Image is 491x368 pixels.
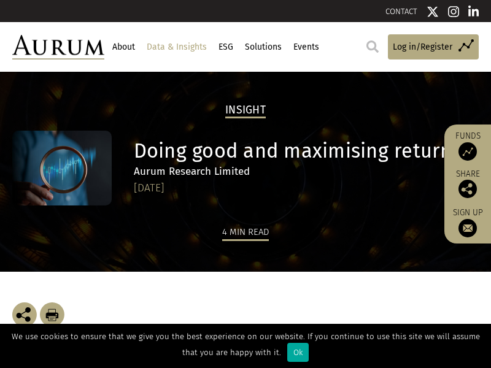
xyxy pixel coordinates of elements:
[366,40,379,53] img: search.svg
[292,37,320,58] a: Events
[225,104,266,118] h2: Insight
[243,37,283,58] a: Solutions
[450,207,485,237] a: Sign up
[12,35,104,60] img: Aurum
[468,6,479,18] img: Linkedin icon
[458,219,477,237] img: Sign up to our newsletter
[427,6,439,18] img: Twitter icon
[385,7,417,16] a: CONTACT
[222,224,269,241] div: 4 min read
[448,6,459,18] img: Instagram icon
[145,37,208,58] a: Data & Insights
[134,180,476,197] div: [DATE]
[110,37,136,58] a: About
[217,37,234,58] a: ESG
[450,131,485,161] a: Funds
[134,165,250,178] strong: Aurum Research Limited
[40,302,64,327] img: Download Article
[458,142,477,161] img: Access Funds
[388,34,479,59] a: Log in/Register
[287,343,309,362] div: Ok
[450,170,485,198] div: Share
[12,302,37,327] img: Share this post
[134,139,476,163] h1: Doing good and maximising returns
[393,40,452,54] span: Log in/Register
[458,180,477,198] img: Share this post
